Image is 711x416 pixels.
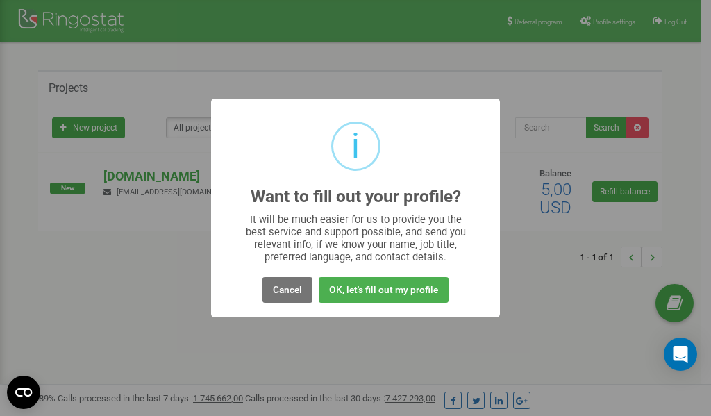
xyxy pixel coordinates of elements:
h2: Want to fill out your profile? [251,188,461,206]
div: It will be much easier for us to provide you the best service and support possible, and send you ... [239,213,473,263]
button: OK, let's fill out my profile [319,277,449,303]
button: Cancel [262,277,312,303]
div: i [351,124,360,169]
div: Open Intercom Messenger [664,338,697,371]
button: Open CMP widget [7,376,40,409]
